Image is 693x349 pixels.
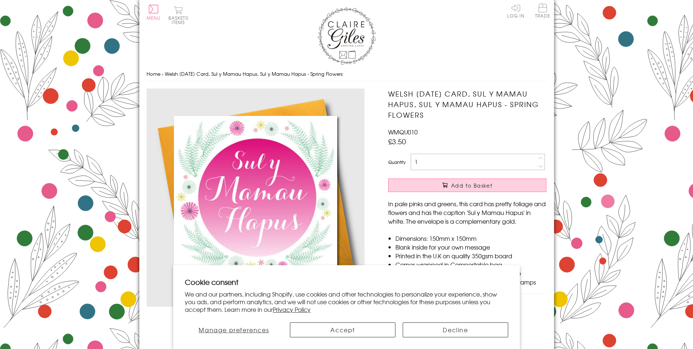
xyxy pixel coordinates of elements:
[162,70,163,77] span: ›
[388,179,546,192] button: Add to Basket
[318,7,376,65] img: Claire Giles Greetings Cards
[168,6,188,24] button: Basket0 items
[172,15,188,26] span: 0 items
[388,199,546,226] p: In pale pinks and greens, this card has pretty foliage and flowers and has the caption 'Sul y Mam...
[273,305,311,314] a: Privacy Policy
[147,70,160,77] a: Home
[147,15,161,21] span: Menu
[535,4,550,18] span: Trade
[395,243,546,251] li: Blank inside for your own message
[507,4,525,18] a: Log In
[388,159,406,165] label: Quantity
[395,251,546,260] li: Printed in the U.K on quality 350gsm board
[165,70,343,77] span: Welsh [DATE] Card, Sul y Mamau Hapus, Sul y Mamau Hapus - Spring Flowers
[290,322,395,337] button: Accept
[535,4,550,19] a: Trade
[388,136,406,146] span: £3.50
[451,182,493,189] span: Add to Basket
[147,5,161,20] button: Menu
[199,325,269,334] span: Manage preferences
[147,67,547,82] nav: breadcrumbs
[388,128,418,136] span: WMQU010
[185,290,508,313] p: We and our partners, including Shopify, use cookies and other technologies to personalize your ex...
[403,322,508,337] button: Decline
[185,322,283,337] button: Manage preferences
[395,234,546,243] li: Dimensions: 150mm x 150mm
[388,89,546,120] h1: Welsh [DATE] Card, Sul y Mamau Hapus, Sul y Mamau Hapus - Spring Flowers
[185,277,508,287] h2: Cookie consent
[147,89,365,307] img: Welsh Mother's Day Card, Sul y Mamau Hapus, Sul y Mamau Hapus - Spring Flowers
[395,260,546,269] li: Comes wrapped in Compostable bag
